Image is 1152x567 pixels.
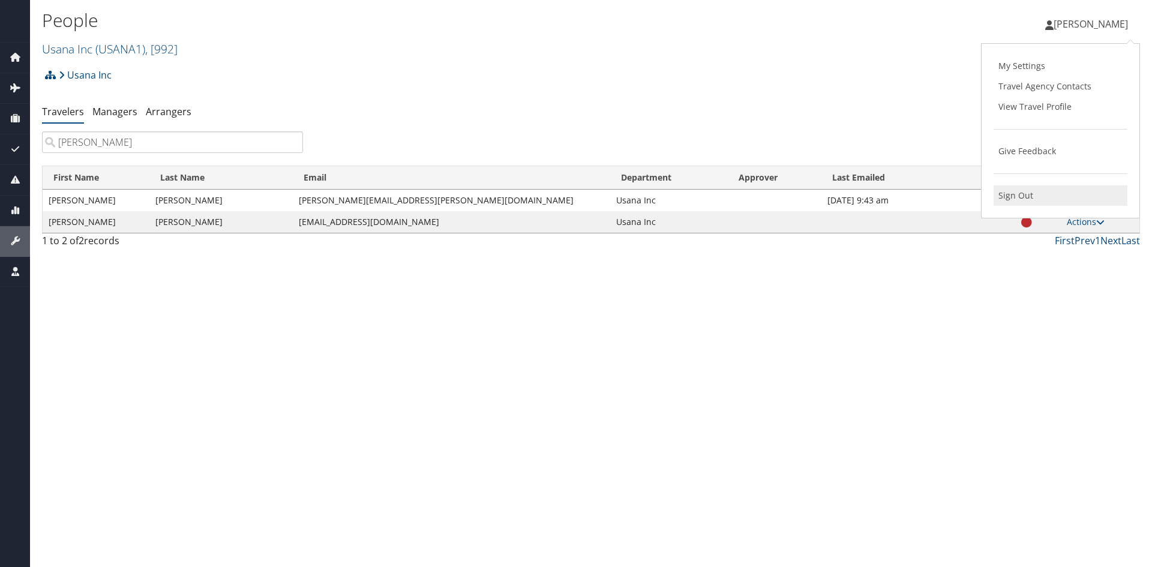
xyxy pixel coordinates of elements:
[92,105,137,118] a: Managers
[1121,234,1140,247] a: Last
[43,211,149,233] td: [PERSON_NAME]
[994,76,1127,97] a: Travel Agency Contacts
[1095,234,1100,247] a: 1
[994,185,1127,206] a: Sign Out
[42,233,303,254] div: 1 to 2 of records
[59,63,112,87] a: Usana Inc
[146,105,191,118] a: Arrangers
[610,211,728,233] td: Usana Inc
[994,56,1127,76] a: My Settings
[43,166,149,190] th: First Name: activate to sort column ascending
[994,141,1127,161] a: Give Feedback
[42,105,84,118] a: Travelers
[1067,216,1105,227] a: Actions
[293,166,611,190] th: Email: activate to sort column ascending
[149,211,292,233] td: [PERSON_NAME]
[1100,234,1121,247] a: Next
[1054,17,1128,31] span: [PERSON_NAME]
[821,190,992,211] td: [DATE] 9:43 am
[1045,6,1140,42] a: [PERSON_NAME]
[149,166,292,190] th: Last Name: activate to sort column descending
[149,190,292,211] td: [PERSON_NAME]
[610,166,728,190] th: Department: activate to sort column ascending
[610,190,728,211] td: Usana Inc
[43,190,149,211] td: [PERSON_NAME]
[994,97,1127,117] a: View Travel Profile
[42,131,303,153] input: Search
[42,41,178,57] a: Usana Inc
[728,166,821,190] th: Approver
[79,234,84,247] span: 2
[42,8,774,33] h1: People
[145,41,178,57] span: , [ 992 ]
[1075,234,1095,247] a: Prev
[293,211,611,233] td: [EMAIL_ADDRESS][DOMAIN_NAME]
[821,166,992,190] th: Last Emailed: activate to sort column ascending
[293,190,611,211] td: [PERSON_NAME][EMAIL_ADDRESS][PERSON_NAME][DOMAIN_NAME]
[95,41,145,57] span: ( USANA1 )
[1055,234,1075,247] a: First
